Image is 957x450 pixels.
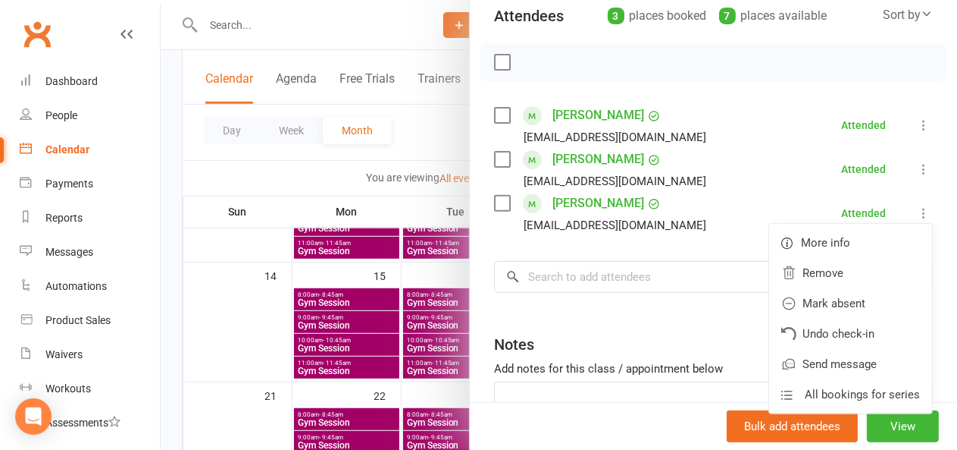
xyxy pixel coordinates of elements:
div: Attended [841,208,886,219]
a: Assessments [20,406,160,440]
a: [PERSON_NAME] [552,103,644,127]
span: More info [801,234,850,252]
div: places booked [608,5,707,27]
a: [PERSON_NAME] [552,147,644,172]
div: Assessments [45,417,120,429]
a: Dashboard [20,65,160,99]
div: Messages [45,246,93,258]
div: Waivers [45,348,83,360]
a: People [20,99,160,133]
a: Reports [20,201,160,235]
div: Reports [45,212,83,224]
a: Product Sales [20,304,160,338]
div: 7 [719,8,736,24]
div: Dashboard [45,75,98,87]
a: Payments [20,167,160,201]
div: [EMAIL_ADDRESS][DOMAIN_NAME] [524,127,706,147]
div: Sort by [883,5,933,25]
a: Automations [20,269,160,304]
div: Product Sales [45,314,111,326]
a: Clubworx [18,15,56,53]
button: Bulk add attendees [727,411,858,442]
div: Open Intercom Messenger [15,398,52,435]
div: Payments [45,178,93,190]
div: Automations [45,280,107,292]
div: [EMAIL_ADDRESS][DOMAIN_NAME] [524,216,706,235]
a: Waivers [20,338,160,372]
div: Add notes for this class / appointment below [494,360,933,378]
a: More info [769,228,932,258]
div: 3 [608,8,624,24]
div: People [45,109,77,121]
input: Search to add attendees [494,261,933,293]
a: Remove [769,258,932,288]
div: Attendees [494,5,564,27]
div: Notes [494,334,534,355]
span: All bookings for series [805,385,920,404]
a: Calendar [20,133,160,167]
a: [PERSON_NAME] [552,191,644,216]
div: places available [719,5,827,27]
div: Attended [841,164,886,175]
a: Send message [769,349,932,379]
a: Mark absent [769,288,932,319]
a: All bookings for series [769,379,932,410]
div: Attended [841,120,886,131]
div: Workouts [45,382,91,395]
button: View [867,411,939,442]
a: Messages [20,235,160,269]
a: Workouts [20,372,160,406]
a: Undo check-in [769,319,932,349]
div: Calendar [45,143,89,156]
div: [EMAIL_ADDRESS][DOMAIN_NAME] [524,172,706,191]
